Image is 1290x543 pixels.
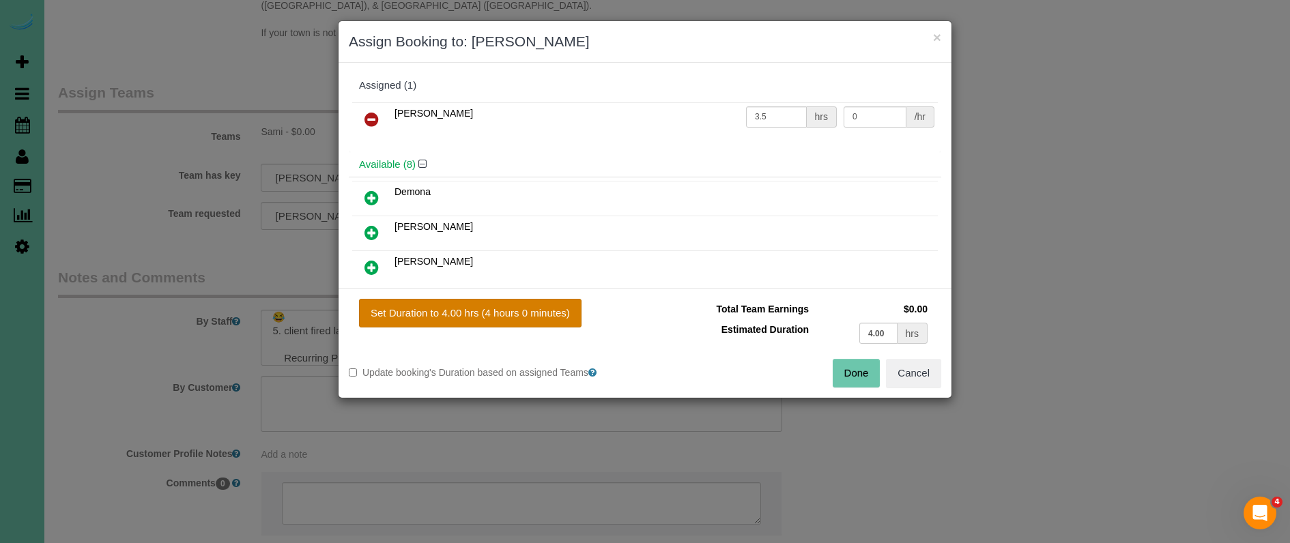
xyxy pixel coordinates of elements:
span: Estimated Duration [721,324,809,335]
button: Set Duration to 4.00 hrs (4 hours 0 minutes) [359,299,582,327]
button: Done [833,359,880,387]
div: hrs [807,106,837,128]
span: [PERSON_NAME] [395,108,473,119]
iframe: Intercom live chat [1244,497,1276,529]
button: Cancel [886,359,941,387]
button: × [933,30,941,44]
label: Update booking's Duration based on assigned Teams [349,366,635,379]
span: Demona [395,186,431,197]
h4: Available (8) [359,159,931,171]
h3: Assign Booking to: [PERSON_NAME] [349,31,941,52]
td: $0.00 [812,299,931,319]
div: hrs [898,323,928,344]
input: Update booking's Duration based on assigned Teams [349,368,357,377]
span: [PERSON_NAME] [395,256,473,267]
span: 4 [1272,497,1282,508]
span: [PERSON_NAME] [395,221,473,232]
div: Assigned (1) [359,80,931,91]
td: Total Team Earnings [655,299,812,319]
div: /hr [906,106,934,128]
